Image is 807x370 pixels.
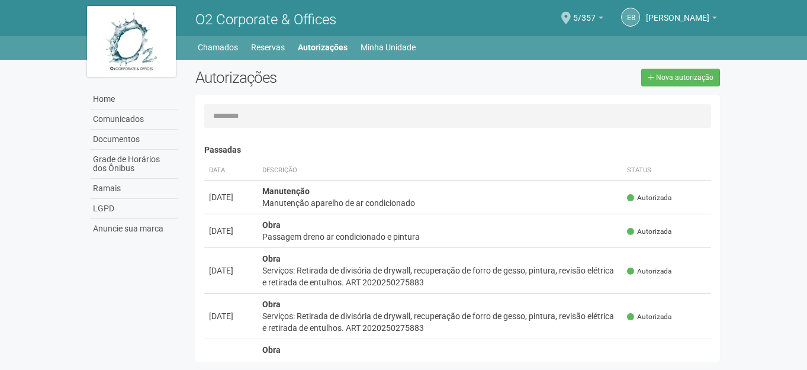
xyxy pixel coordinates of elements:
a: 5/357 [573,15,603,24]
span: Nova autorização [656,73,713,82]
th: Status [622,161,711,181]
span: 5/357 [573,2,596,22]
th: Descrição [258,161,623,181]
strong: Obra [262,300,281,309]
div: [DATE] [209,225,253,237]
div: Serviços: Retirada de divisória de drywall, recuperação de forro de gesso, pintura, revisão elétr... [262,310,618,334]
a: Comunicados [90,110,178,130]
span: Autorizada [627,193,671,203]
div: [DATE] [209,265,253,276]
a: LGPD [90,199,178,219]
span: Autorizada [627,227,671,237]
span: Autorizada [627,266,671,276]
span: eduardo brito [646,2,709,22]
div: Passagem dreno ar condicionado e pintura [262,231,618,243]
h2: Autorizações [195,69,449,86]
img: logo.jpg [87,6,176,77]
a: Minha Unidade [361,39,416,56]
a: [PERSON_NAME] [646,15,717,24]
a: Ramais [90,179,178,199]
strong: Obra [262,345,281,355]
a: Nova autorização [641,69,720,86]
a: eb [621,8,640,27]
span: O2 Corporate & Offices [195,11,336,28]
span: Autorizada [627,312,671,322]
a: Home [90,89,178,110]
div: Serviços: Retirada de divisória de drywall, recuperação de forro de gesso, pintura, revisão elétr... [262,265,618,288]
a: Chamados [198,39,238,56]
a: Grade de Horários dos Ônibus [90,150,178,179]
strong: Manutenção [262,186,310,196]
strong: Obra [262,220,281,230]
th: Data [204,161,258,181]
a: Reservas [251,39,285,56]
h4: Passadas [204,146,712,155]
div: Manutenção aparelho de ar condicionado [262,197,618,209]
strong: Obra [262,254,281,263]
a: Autorizações [298,39,348,56]
div: [DATE] [209,191,253,203]
a: Anuncie sua marca [90,219,178,239]
a: Documentos [90,130,178,150]
div: [DATE] [209,310,253,322]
